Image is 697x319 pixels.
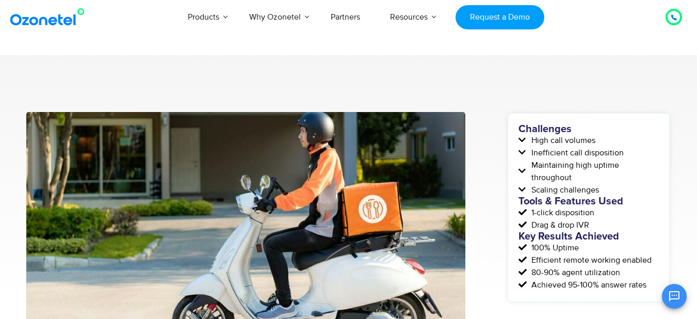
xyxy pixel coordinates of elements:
[456,5,544,29] a: Request a Demo
[529,254,652,266] span: Efficient remote working enabled
[529,206,594,219] span: 1-click disposition
[529,134,595,147] span: High call volumes
[529,159,659,184] span: Maintaining high uptime throughout
[529,242,579,254] span: 100% Uptime
[529,219,589,231] span: Drag & drop IVR
[529,279,646,291] span: Achieved 95-100% answer rates
[529,266,620,279] span: 80-90% agent utilization
[662,284,687,309] button: Open chat
[529,184,599,196] span: Scaling challenges
[518,231,659,242] h5: Key Results Achieved
[518,196,659,206] h5: Tools & Features Used
[518,124,659,134] h5: Challenges
[529,147,624,159] span: Inefficient call disposition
